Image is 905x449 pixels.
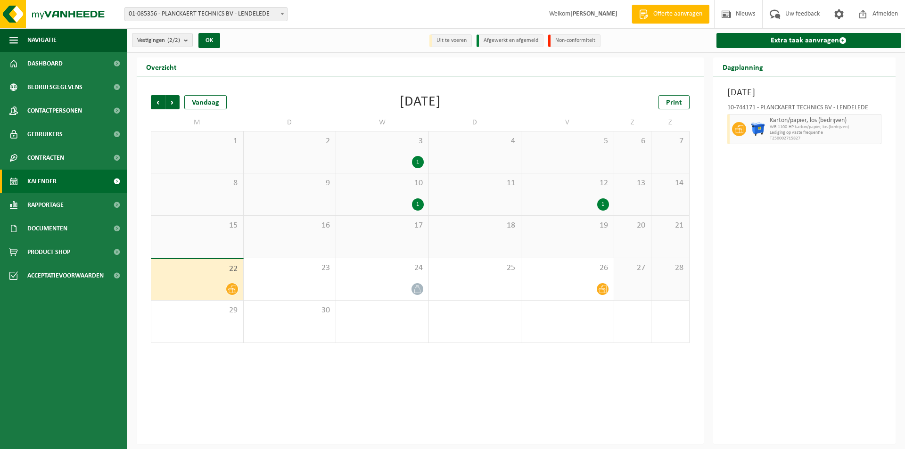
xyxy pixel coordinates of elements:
span: 01-085356 - PLANCKAERT TECHNICS BV - LENDELEDE [125,8,287,21]
span: 1 [156,136,239,147]
h3: [DATE] [727,86,882,100]
span: Navigatie [27,28,57,52]
span: Karton/papier, los (bedrijven) [770,117,879,124]
span: 29 [156,305,239,316]
td: V [521,114,614,131]
strong: [PERSON_NAME] [570,10,617,17]
span: Vestigingen [137,33,180,48]
button: OK [198,33,220,48]
div: 10-744171 - PLANCKAERT TECHNICS BV - LENDELEDE [727,105,882,114]
span: 21 [656,220,684,231]
span: 24 [341,263,424,273]
span: 23 [248,263,331,273]
span: 17 [341,220,424,231]
div: [DATE] [400,95,441,109]
span: 30 [248,305,331,316]
td: W [336,114,429,131]
span: Offerte aanvragen [651,9,705,19]
span: Lediging op vaste frequentie [770,130,879,136]
count: (2/2) [167,37,180,43]
span: 3 [341,136,424,147]
span: 10 [341,178,424,188]
span: Kalender [27,170,57,193]
span: Contracten [27,146,64,170]
span: Print [666,99,682,106]
span: 11 [434,178,517,188]
li: Uit te voeren [429,34,472,47]
span: Rapportage [27,193,64,217]
span: Documenten [27,217,67,240]
span: Acceptatievoorwaarden [27,264,104,287]
img: WB-1100-HPE-BE-01 [751,122,765,136]
span: Bedrijfsgegevens [27,75,82,99]
li: Afgewerkt en afgemeld [477,34,543,47]
span: 12 [526,178,609,188]
td: Z [614,114,652,131]
span: Contactpersonen [27,99,82,122]
h2: Overzicht [137,57,186,76]
span: Gebruikers [27,122,63,146]
span: 18 [434,220,517,231]
li: Non-conformiteit [548,34,601,47]
span: T250002715827 [770,136,879,141]
span: 4 [434,136,517,147]
span: 9 [248,178,331,188]
h2: Dagplanning [713,57,773,76]
span: 8 [156,178,239,188]
span: 25 [434,263,517,273]
td: D [244,114,337,131]
span: 28 [656,263,684,273]
span: 5 [526,136,609,147]
span: 7 [656,136,684,147]
span: 27 [619,263,647,273]
span: WB-1100-HP karton/papier, los (bedrijven) [770,124,879,130]
span: 14 [656,178,684,188]
a: Offerte aanvragen [632,5,709,24]
span: Vorige [151,95,165,109]
div: 1 [597,198,609,211]
span: 13 [619,178,647,188]
span: 19 [526,220,609,231]
span: 26 [526,263,609,273]
div: 1 [412,198,424,211]
span: 2 [248,136,331,147]
span: 6 [619,136,647,147]
span: Dashboard [27,52,63,75]
a: Print [658,95,690,109]
a: Extra taak aanvragen [716,33,902,48]
button: Vestigingen(2/2) [132,33,193,47]
div: Vandaag [184,95,227,109]
td: D [429,114,522,131]
div: 1 [412,156,424,168]
span: 16 [248,220,331,231]
span: 22 [156,264,239,274]
td: M [151,114,244,131]
span: Volgende [165,95,180,109]
span: Product Shop [27,240,70,264]
span: 15 [156,220,239,231]
td: Z [651,114,689,131]
span: 20 [619,220,647,231]
span: 01-085356 - PLANCKAERT TECHNICS BV - LENDELEDE [124,7,288,21]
